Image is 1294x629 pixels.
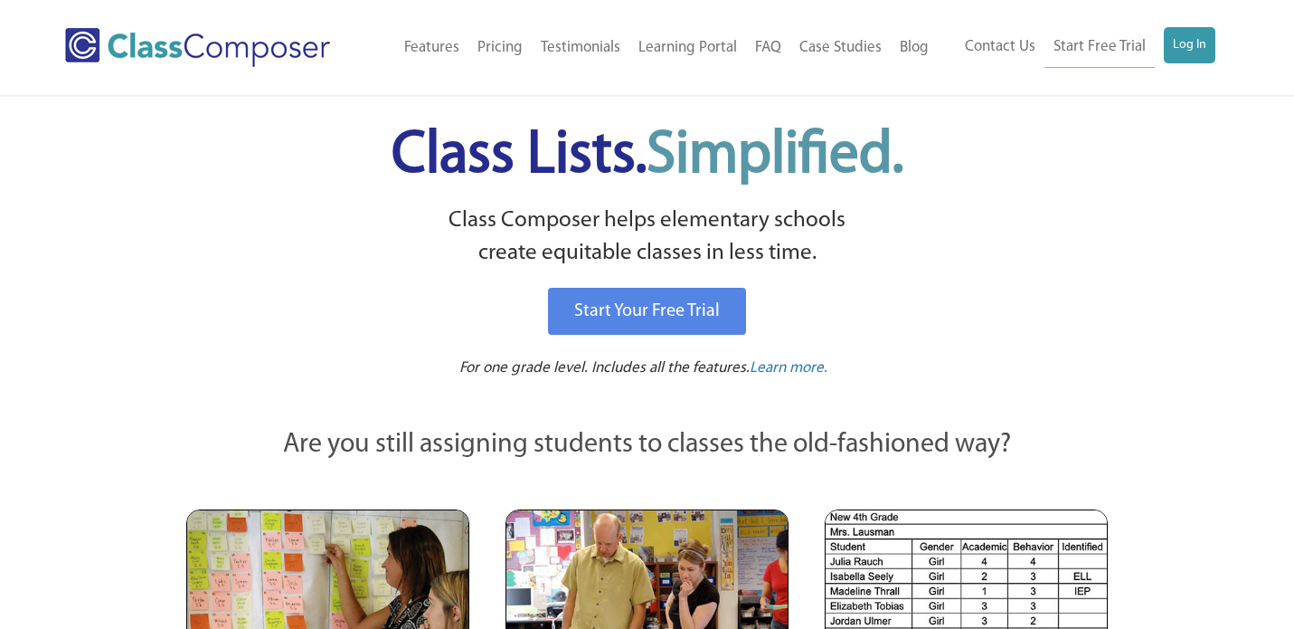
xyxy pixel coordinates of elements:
a: Contact Us [956,27,1044,67]
a: Features [395,28,468,68]
a: Case Studies [790,28,891,68]
span: Simplified. [647,127,903,186]
a: Learn more. [750,357,827,380]
p: Class Composer helps elementary schools create equitable classes in less time. [184,205,1111,271]
span: Class Lists. [392,127,903,186]
span: Start Your Free Trial [574,302,720,320]
a: Log In [1164,27,1215,63]
a: FAQ [746,28,790,68]
a: Learning Portal [629,28,746,68]
a: Blog [891,28,938,68]
span: For one grade level. Includes all the features. [459,360,750,376]
span: Learn more. [750,360,827,376]
nav: Header Menu [938,27,1215,68]
a: Start Your Free Trial [548,288,746,335]
a: Testimonials [532,28,629,68]
a: Start Free Trial [1044,27,1155,68]
a: Pricing [468,28,532,68]
nav: Header Menu [370,28,939,68]
p: Are you still assigning students to classes the old-fashioned way? [186,425,1109,465]
img: Class Composer [65,28,330,67]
